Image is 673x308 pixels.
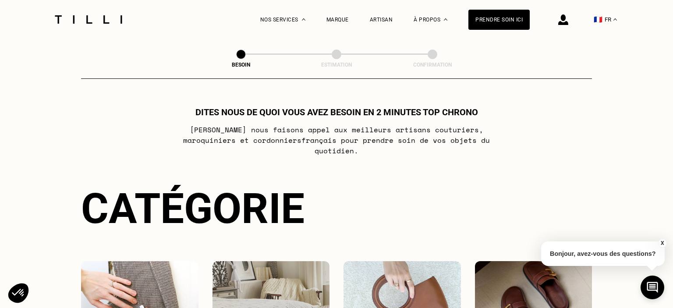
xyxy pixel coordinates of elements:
[302,18,305,21] img: Menu déroulant
[594,15,602,24] span: 🇫🇷
[558,14,568,25] img: icône connexion
[326,17,349,23] a: Marque
[293,62,380,68] div: Estimation
[370,17,393,23] a: Artisan
[468,10,530,30] a: Prendre soin ici
[195,107,478,117] h1: Dites nous de quoi vous avez besoin en 2 minutes top chrono
[197,62,285,68] div: Besoin
[81,184,592,233] div: Catégorie
[613,18,617,21] img: menu déroulant
[52,15,125,24] img: Logo du service de couturière Tilli
[389,62,476,68] div: Confirmation
[163,124,510,156] p: [PERSON_NAME] nous faisons appel aux meilleurs artisans couturiers , maroquiniers et cordonniers ...
[444,18,447,21] img: Menu déroulant à propos
[658,238,666,248] button: X
[541,241,665,266] p: Bonjour, avez-vous des questions?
